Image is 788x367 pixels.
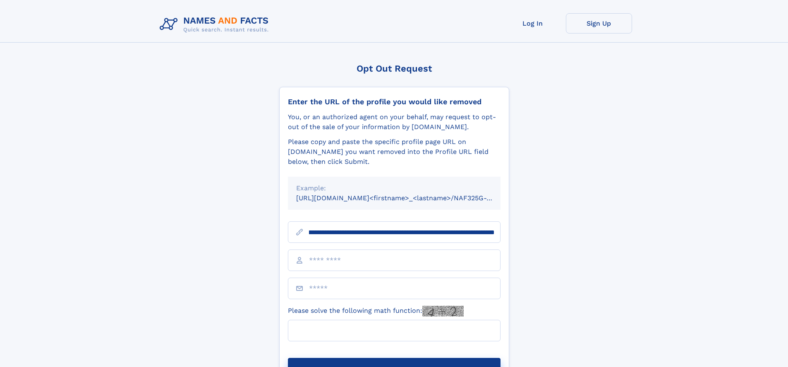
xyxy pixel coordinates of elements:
[156,13,275,36] img: Logo Names and Facts
[500,13,566,34] a: Log In
[288,137,501,167] div: Please copy and paste the specific profile page URL on [DOMAIN_NAME] you want removed into the Pr...
[288,306,464,317] label: Please solve the following math function:
[566,13,632,34] a: Sign Up
[296,183,492,193] div: Example:
[288,97,501,106] div: Enter the URL of the profile you would like removed
[279,63,509,74] div: Opt Out Request
[296,194,516,202] small: [URL][DOMAIN_NAME]<firstname>_<lastname>/NAF325G-xxxxxxxx
[288,112,501,132] div: You, or an authorized agent on your behalf, may request to opt-out of the sale of your informatio...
